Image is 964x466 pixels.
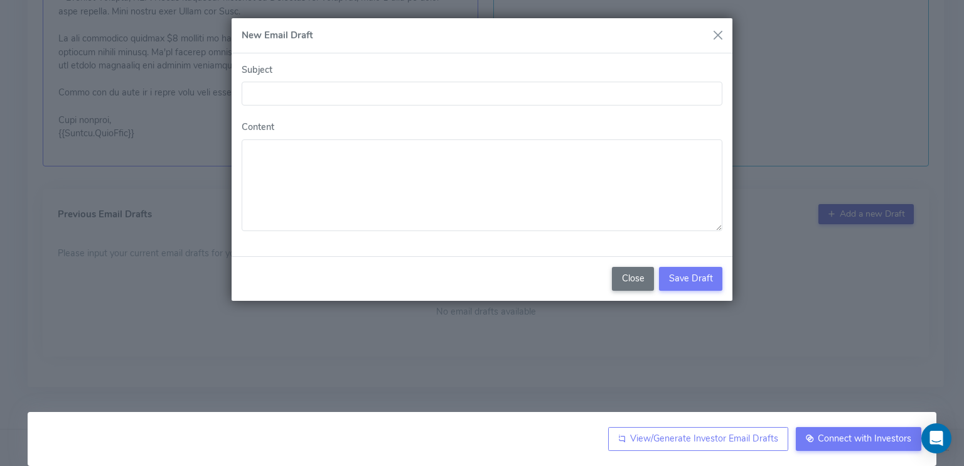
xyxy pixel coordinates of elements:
button: Close [612,267,654,291]
div: Open Intercom Messenger [921,423,951,453]
label: Content [242,121,274,134]
h5: New Email Draft [242,28,313,43]
span: Save Draft [669,272,713,284]
a: View/Generate Investor Email Drafts [608,427,788,451]
button: Close [709,26,727,45]
span: Connect with Investors [818,432,911,445]
label: Subject [242,63,272,77]
button: Save Draft [659,267,722,291]
span: View/Generate Investor Email Drafts [630,432,778,445]
a: Connect with Investors [796,427,921,451]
